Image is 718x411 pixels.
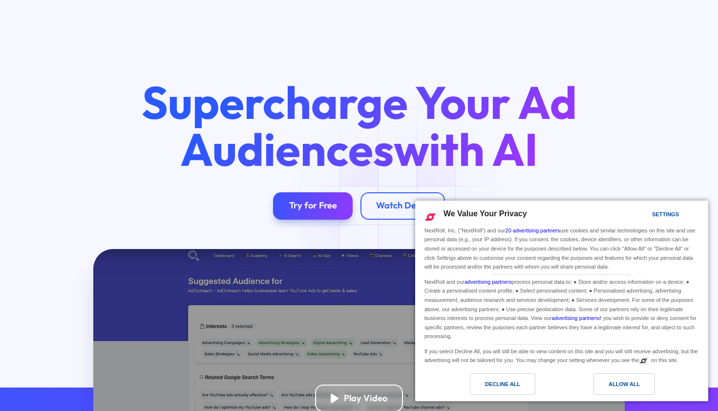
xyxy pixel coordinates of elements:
span: We Value Your Privacy [443,209,527,218]
div: Play Video [344,393,387,404]
a: advertising partners [465,279,512,285]
div: Watch Demo [376,200,429,211]
div: Allow All [609,379,640,389]
div: If you select Decline All, you will still be able to view content on this site and you will still... [422,344,701,366]
a: Settings [635,206,658,225]
span: with AI [394,120,538,178]
h1: Supercharge Your Ad Audiences [123,79,595,172]
div: Try for Free [289,200,337,211]
div: NextRoll and our process personal data to: ● Store and/or access information on a device; ● Creat... [422,275,701,342]
a: advertising partners [551,315,599,321]
a: Allow All [562,373,702,400]
a: 20 advertising partners [506,228,560,233]
a: Decline All [421,373,562,400]
div: NextRoll, Inc. ("NextRoll") and our use cookies and similar technologies on this site and use per... [422,225,701,273]
div: Decline All [485,379,520,389]
a: Try for Free [273,192,353,220]
div: Settings [652,209,679,220]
